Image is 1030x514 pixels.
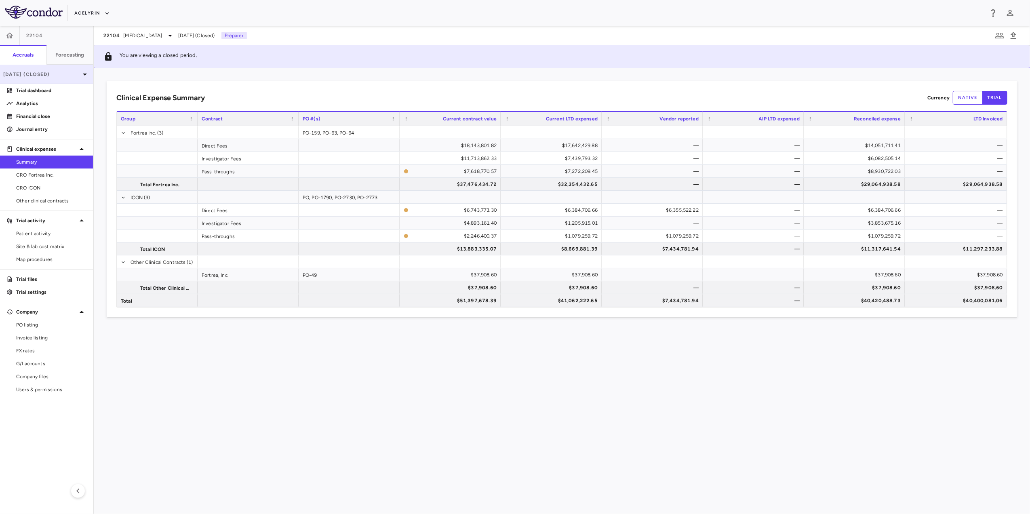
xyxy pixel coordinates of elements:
[5,6,63,19] img: logo-full-BYUhSk78.svg
[407,152,497,165] div: $11,713,862.33
[16,158,86,166] span: Summary
[508,165,598,178] div: $7,272,209.45
[407,178,497,191] div: $37,476,434.72
[412,165,497,178] div: $7,618,770.57
[912,152,1003,165] div: —
[710,217,800,230] div: —
[546,116,598,122] span: Current LTD expensed
[198,152,299,164] div: Investigator Fees
[912,242,1003,255] div: $11,297,233.88
[16,256,86,263] span: Map procedures
[811,230,901,242] div: $1,079,259.72
[16,243,86,250] span: Site & lab cost matrix
[811,139,901,152] div: $14,051,711.41
[16,308,77,316] p: Company
[912,294,1003,307] div: $40,400,081.06
[16,145,77,153] p: Clinical expenses
[303,116,320,122] span: PO #(s)
[121,295,132,308] span: Total
[221,32,247,39] p: Preparer
[609,178,699,191] div: —
[710,268,800,281] div: —
[912,204,1003,217] div: —
[198,165,299,177] div: Pass-throughs
[13,51,34,59] h6: Accruals
[299,268,400,281] div: PO-49
[609,294,699,307] div: $7,434,781.94
[123,32,162,39] span: [MEDICAL_DATA]
[299,191,400,203] div: PO, PO-1790, PO-2730, PO-2773
[202,116,223,122] span: Contract
[609,165,699,178] div: —
[811,281,901,294] div: $37,908.60
[131,191,143,204] span: ICON
[609,230,699,242] div: $1,079,259.72
[299,126,400,139] div: PO-159, PO-63, PO-64
[953,91,983,105] button: native
[912,139,1003,152] div: —
[16,217,77,224] p: Trial activity
[710,139,800,152] div: —
[198,268,299,281] div: Fortrea, Inc.
[508,178,598,191] div: $32,354,432.65
[759,116,800,122] span: AIP LTD expensed
[412,204,497,217] div: $6,743,773.30
[609,217,699,230] div: —
[140,243,165,256] span: Total ICON
[16,386,86,393] span: Users & permissions
[16,334,86,341] span: Invoice listing
[710,152,800,165] div: —
[811,165,901,178] div: $8,930,722.03
[811,268,901,281] div: $37,908.60
[609,139,699,152] div: —
[912,281,1003,294] div: $37,908.60
[198,139,299,152] div: Direct Fees
[609,268,699,281] div: —
[508,281,598,294] div: $37,908.60
[982,91,1007,105] button: trial
[508,294,598,307] div: $41,062,222.65
[16,171,86,179] span: CRO Fortrea Inc.
[16,360,86,367] span: G/l accounts
[912,178,1003,191] div: $29,064,938.58
[508,268,598,281] div: $37,908.60
[116,93,205,103] h6: Clinical Expense Summary
[710,230,800,242] div: —
[404,165,497,177] span: The contract record and uploaded budget values do not match. Please review the contract record an...
[120,52,197,61] p: You are viewing a closed period.
[16,373,86,380] span: Company files
[16,184,86,192] span: CRO ICON
[187,256,193,269] span: (1)
[659,116,699,122] span: Vendor reported
[912,230,1003,242] div: —
[710,242,800,255] div: —
[912,165,1003,178] div: —
[407,268,497,281] div: $37,908.60
[16,289,86,296] p: Trial settings
[508,152,598,165] div: $7,439,793.32
[710,204,800,217] div: —
[16,87,86,94] p: Trial dashboard
[103,32,120,39] span: 22104
[710,281,800,294] div: —
[16,321,86,329] span: PO listing
[412,230,497,242] div: $2,246,400.37
[811,152,901,165] div: $6,082,505.14
[710,294,800,307] div: —
[609,281,699,294] div: —
[131,126,156,139] span: Fortrea Inc.
[508,242,598,255] div: $8,669,881.39
[811,294,901,307] div: $40,420,488.73
[609,152,699,165] div: —
[912,217,1003,230] div: —
[443,116,497,122] span: Current contract value
[407,281,497,294] div: $37,908.60
[16,276,86,283] p: Trial files
[198,217,299,229] div: Investigator Fees
[26,32,43,39] span: 22104
[131,256,186,269] span: Other Clinical Contracts
[16,230,86,237] span: Patient activity
[3,71,80,78] p: [DATE] (Closed)
[609,242,699,255] div: $7,434,781.94
[16,100,86,107] p: Analytics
